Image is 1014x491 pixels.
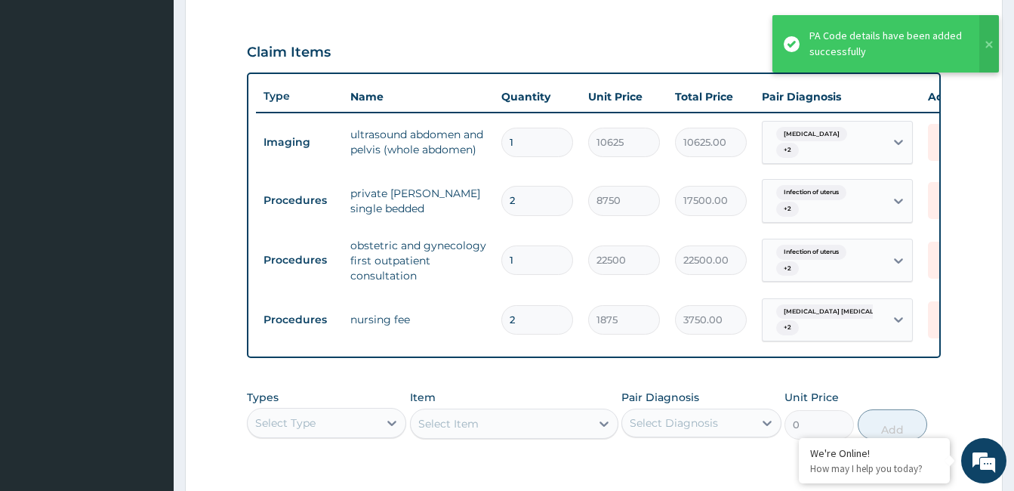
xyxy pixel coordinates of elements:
[343,230,494,291] td: obstetric and gynecology first outpatient consultation
[776,202,799,217] span: + 2
[256,187,343,215] td: Procedures
[776,320,799,335] span: + 2
[776,304,905,320] span: [MEDICAL_DATA] [MEDICAL_DATA]
[88,149,208,301] span: We're online!
[248,8,284,44] div: Minimize live chat window
[776,261,799,276] span: + 2
[79,85,254,104] div: Chat with us now
[28,76,61,113] img: d_794563401_company_1708531726252_794563401
[630,415,718,431] div: Select Diagnosis
[776,127,847,142] span: [MEDICAL_DATA]
[621,390,699,405] label: Pair Diagnosis
[343,119,494,165] td: ultrasound abdomen and pelvis (whole abdomen)
[754,82,920,112] th: Pair Diagnosis
[255,415,316,431] div: Select Type
[784,390,839,405] label: Unit Price
[494,82,581,112] th: Quantity
[667,82,754,112] th: Total Price
[256,246,343,274] td: Procedures
[858,409,927,440] button: Add
[776,185,846,200] span: Infection of uterus
[776,143,799,158] span: + 2
[410,390,436,405] label: Item
[343,304,494,335] td: nursing fee
[343,178,494,224] td: private [PERSON_NAME] single bedded
[256,306,343,334] td: Procedures
[920,82,996,112] th: Actions
[776,245,846,260] span: Infection of uterus
[247,45,331,61] h3: Claim Items
[581,82,667,112] th: Unit Price
[810,446,938,460] div: We're Online!
[8,329,288,382] textarea: Type your message and hit 'Enter'
[247,391,279,404] label: Types
[343,82,494,112] th: Name
[810,462,938,475] p: How may I help you today?
[256,82,343,110] th: Type
[809,28,965,60] div: PA Code details have been added successfully
[256,128,343,156] td: Imaging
